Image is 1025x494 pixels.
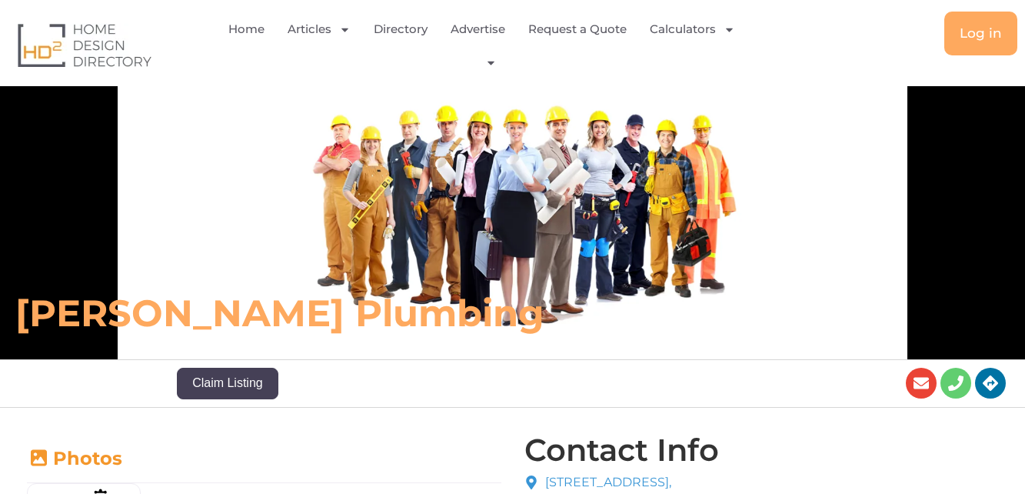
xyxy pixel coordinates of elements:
nav: Menu [210,12,765,78]
a: Home [228,12,265,47]
h6: [PERSON_NAME] Plumbing [15,290,710,336]
span: [STREET_ADDRESS], [541,473,671,492]
a: Directory [374,12,428,47]
a: Advertise [451,12,505,47]
a: Log in [944,12,1017,55]
a: Request a Quote [528,12,627,47]
h4: Contact Info [524,435,719,466]
a: Articles [288,12,351,47]
a: Photos [27,447,122,469]
span: Log in [960,27,1002,40]
a: Calculators [650,12,735,47]
button: Claim Listing [177,368,278,399]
